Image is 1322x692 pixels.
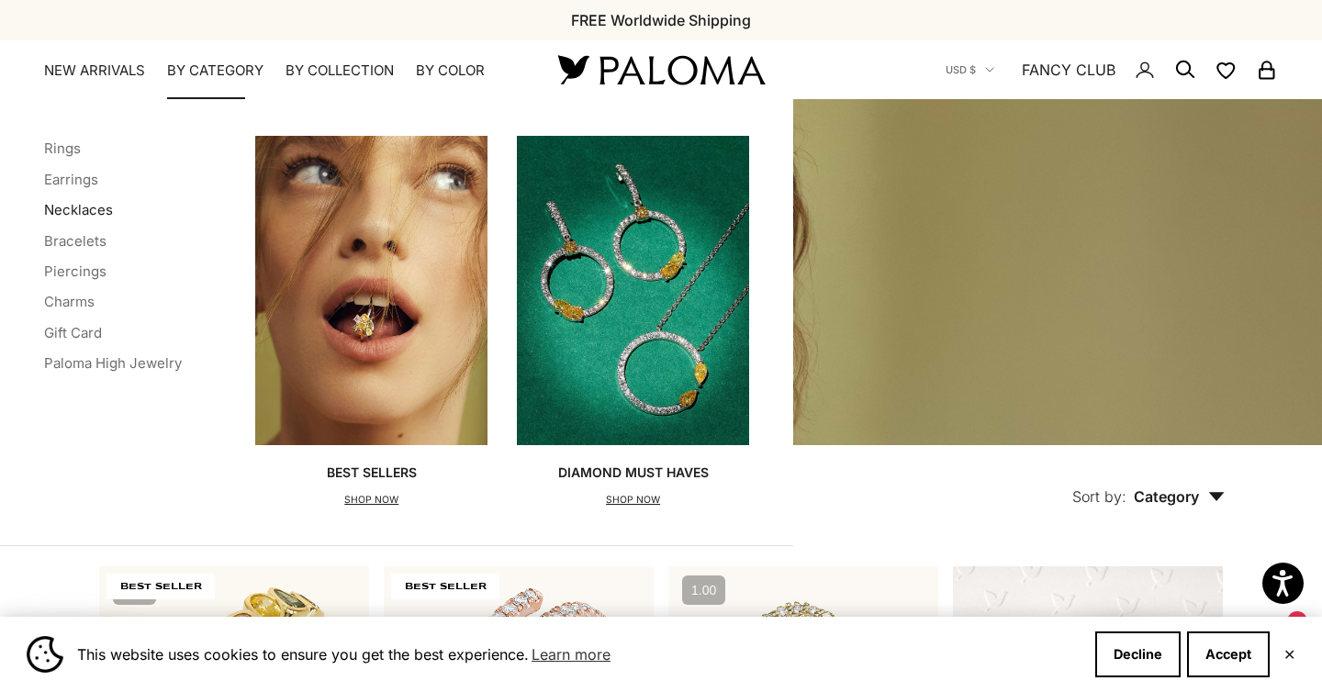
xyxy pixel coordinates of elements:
[327,463,417,482] p: Best Sellers
[558,463,709,482] p: Diamond Must Haves
[77,641,1081,668] span: This website uses cookies to ensure you get the best experience.
[529,641,613,668] a: Learn more
[286,61,394,80] summary: By Collection
[167,61,263,80] summary: By Category
[1283,649,1295,660] button: Close
[1030,445,1267,522] button: Sort by: Category
[44,171,98,188] a: Earrings
[416,61,485,80] summary: By Color
[1072,487,1126,506] span: Sort by:
[44,354,182,372] a: Paloma High Jewelry
[391,574,499,599] span: BEST SELLER
[44,61,145,80] a: NEW ARRIVALS
[517,136,749,508] a: Diamond Must HavesSHOP NOW
[1187,631,1270,677] button: Accept
[946,40,1278,99] nav: Secondary navigation
[946,61,976,78] span: USD $
[558,491,709,509] p: SHOP NOW
[255,136,487,508] a: Best SellersSHOP NOW
[44,262,106,280] a: Piercings
[44,232,106,250] a: Bracelets
[44,293,95,310] a: Charms
[106,574,215,599] span: BEST SELLER
[44,140,81,157] a: Rings
[327,491,417,509] p: SHOP NOW
[44,201,113,218] a: Necklaces
[44,324,102,341] a: Gift Card
[946,61,994,78] button: USD $
[1022,58,1115,82] a: FANCY CLUB
[571,8,751,32] p: FREE Worldwide Shipping
[1134,487,1225,506] span: Category
[1095,631,1181,677] button: Decline
[27,636,63,673] img: Cookie banner
[44,61,514,80] nav: Primary navigation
